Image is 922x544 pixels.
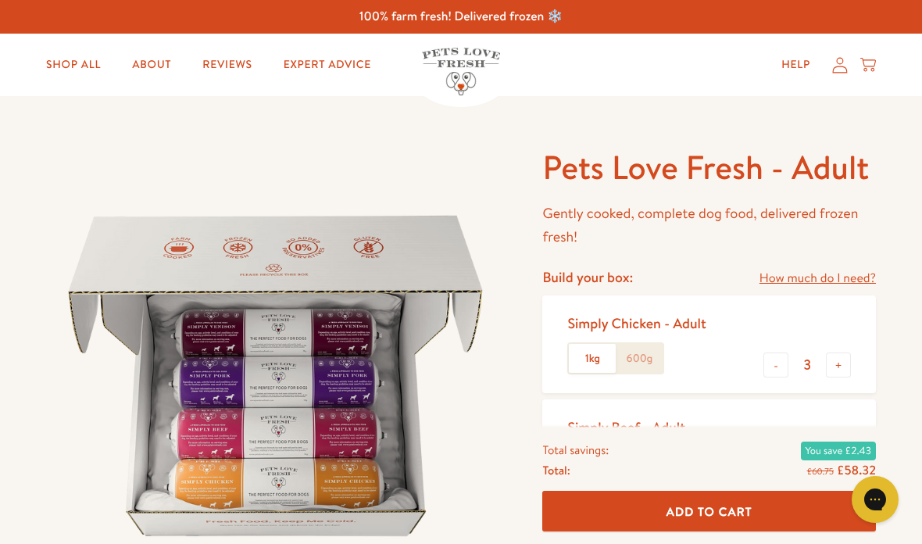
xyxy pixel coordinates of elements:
button: Add To Cart [542,491,876,532]
h1: Pets Love Fresh - Adult [542,146,876,189]
div: Simply Chicken - Adult [567,314,706,332]
button: + [826,353,851,378]
div: Simply Beef - Adult [567,418,685,436]
s: £60.75 [807,464,834,477]
p: Gently cooked, complete dog food, delivered frozen fresh! [542,202,876,249]
label: 600g [616,344,663,374]
span: Total: [542,460,570,480]
a: Help [769,49,823,81]
h4: Build your box: [542,268,633,286]
img: Pets Love Fresh [422,48,500,95]
a: Expert Advice [271,49,384,81]
button: - [763,353,788,378]
a: Reviews [190,49,264,81]
a: Shop All [34,49,113,81]
span: Total savings: [542,439,609,460]
a: How much do I need? [759,268,876,289]
iframe: Gorgias live chat messenger [844,471,906,528]
a: About [120,49,184,81]
span: You save £2.43 [801,441,876,460]
span: Add To Cart [666,503,752,519]
span: £58.32 [837,461,876,478]
label: 1kg [569,344,616,374]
